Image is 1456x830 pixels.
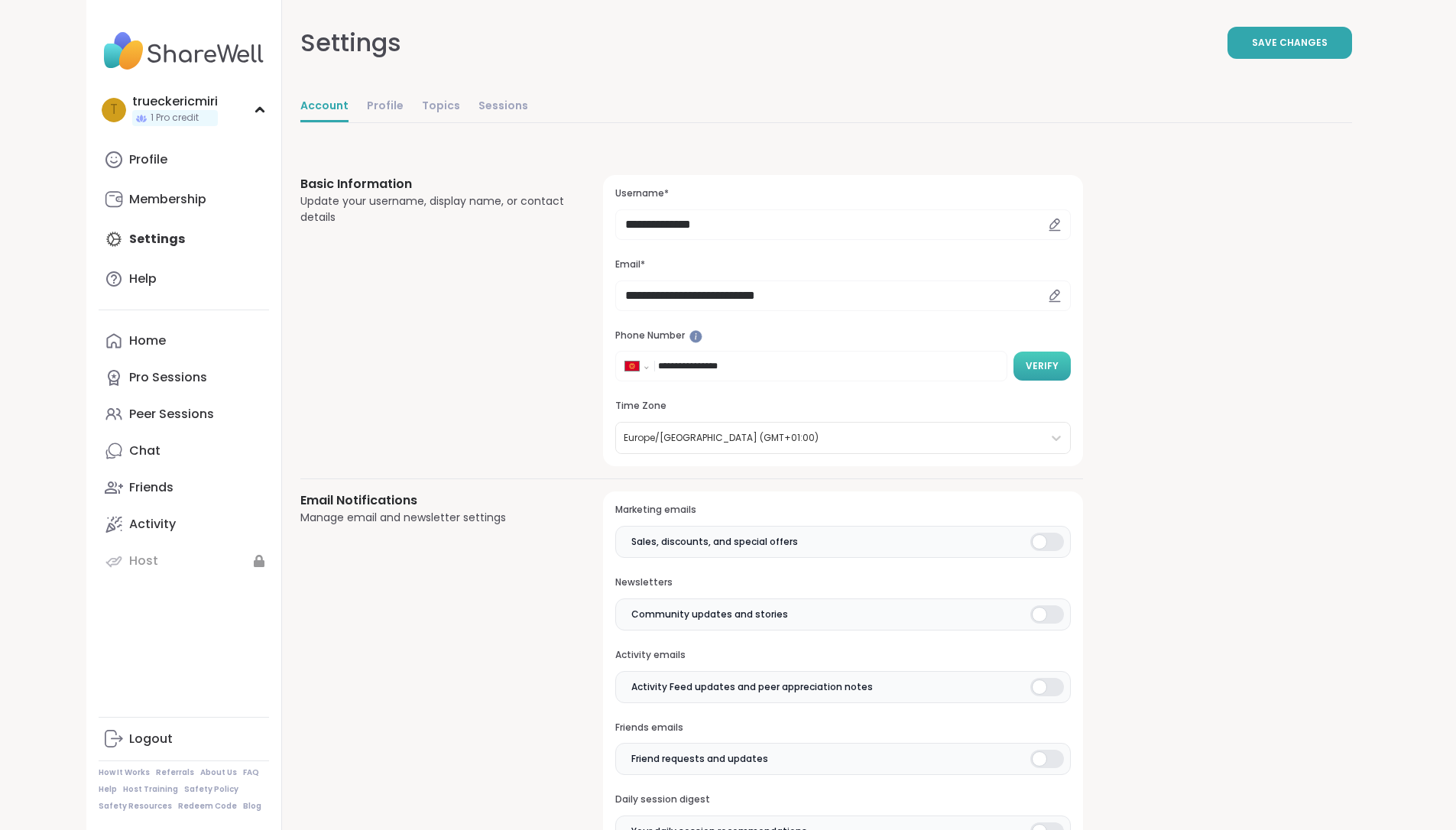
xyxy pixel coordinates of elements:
h3: Email Notifications [300,491,567,510]
a: Chat [99,433,269,469]
div: Logout [129,731,173,747]
a: Sessions [478,92,528,122]
img: ShareWell Nav Logo [99,24,269,78]
a: Safety Policy [184,784,238,795]
a: Help [99,784,117,795]
span: Friend requests and updates [631,752,768,766]
h3: Activity emails [615,649,1070,662]
div: trueckericmiri [132,93,218,110]
h3: Phone Number [615,329,1070,342]
span: Verify [1026,359,1059,373]
div: Membership [129,191,206,208]
div: Settings [300,24,401,61]
span: Activity Feed updates and peer appreciation notes [631,680,873,694]
a: Membership [99,181,269,218]
button: Verify [1013,352,1071,381]
a: Blog [243,801,261,812]
div: Pro Sessions [129,369,207,386]
h3: Time Zone [615,400,1070,413]
button: Save Changes [1227,27,1352,59]
a: Friends [99,469,269,506]
div: Peer Sessions [129,406,214,423]
a: Profile [99,141,269,178]
div: Help [129,271,157,287]
iframe: Spotlight [689,330,702,343]
a: Logout [99,721,269,757]
span: t [110,100,118,120]
h3: Email* [615,258,1070,271]
a: About Us [200,767,237,778]
span: Community updates and stories [631,608,788,621]
a: Redeem Code [178,801,237,812]
a: Help [99,261,269,297]
a: How It Works [99,767,150,778]
h3: Friends emails [615,721,1070,734]
a: Topics [422,92,460,122]
div: Profile [129,151,167,168]
h3: Marketing emails [615,504,1070,517]
div: Activity [129,516,176,533]
a: Profile [367,92,404,122]
div: Friends [129,479,173,496]
a: Peer Sessions [99,396,269,433]
div: Host [129,553,158,569]
a: Account [300,92,349,122]
div: Chat [129,443,161,459]
a: Host [99,543,269,579]
a: Safety Resources [99,801,172,812]
h3: Newsletters [615,576,1070,589]
a: FAQ [243,767,259,778]
div: Manage email and newsletter settings [300,510,567,526]
h3: Username* [615,187,1070,200]
h3: Basic Information [300,175,567,193]
h3: Daily session digest [615,793,1070,806]
a: Home [99,323,269,359]
a: Pro Sessions [99,359,269,396]
span: 1 Pro credit [151,112,199,125]
span: Save Changes [1252,36,1328,50]
a: Activity [99,506,269,543]
a: Referrals [156,767,194,778]
a: Host Training [123,784,178,795]
span: Sales, discounts, and special offers [631,535,798,549]
div: Home [129,332,166,349]
div: Update your username, display name, or contact details [300,193,567,225]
